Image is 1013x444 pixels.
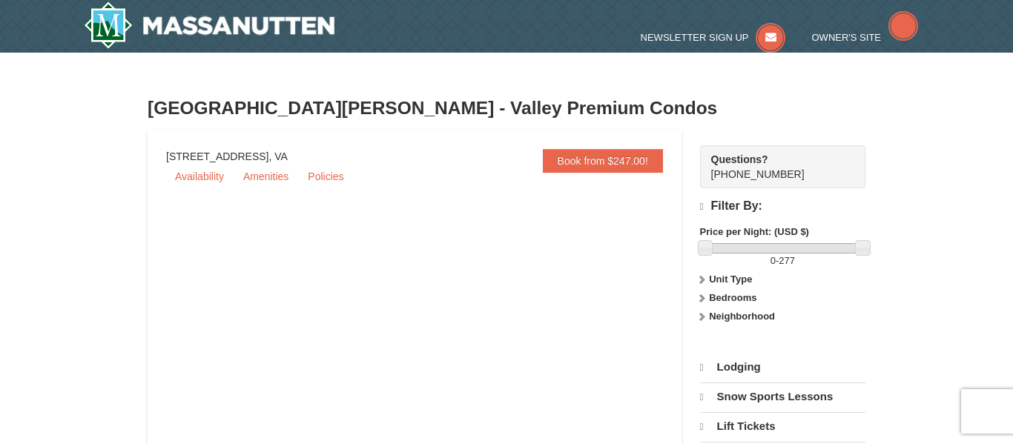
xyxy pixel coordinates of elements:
[148,93,865,123] h3: [GEOGRAPHIC_DATA][PERSON_NAME] - Valley Premium Condos
[771,255,776,266] span: 0
[709,274,752,285] strong: Unit Type
[299,165,352,188] a: Policies
[641,32,786,43] a: Newsletter Sign Up
[711,153,768,165] strong: Questions?
[709,311,775,322] strong: Neighborhood
[700,382,865,411] a: Snow Sports Lessons
[700,412,865,440] a: Lift Tickets
[812,32,882,43] span: Owner's Site
[641,32,749,43] span: Newsletter Sign Up
[779,255,795,266] span: 277
[709,292,756,303] strong: Bedrooms
[700,199,865,213] h4: Filter By:
[84,1,334,49] a: Massanutten Resort
[543,149,663,173] a: Book from $247.00!
[700,354,865,381] a: Lodging
[812,32,919,43] a: Owner's Site
[700,254,865,268] label: -
[84,1,334,49] img: Massanutten Resort Logo
[711,152,839,180] span: [PHONE_NUMBER]
[700,226,809,237] strong: Price per Night: (USD $)
[234,165,297,188] a: Amenities
[166,165,233,188] a: Availability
